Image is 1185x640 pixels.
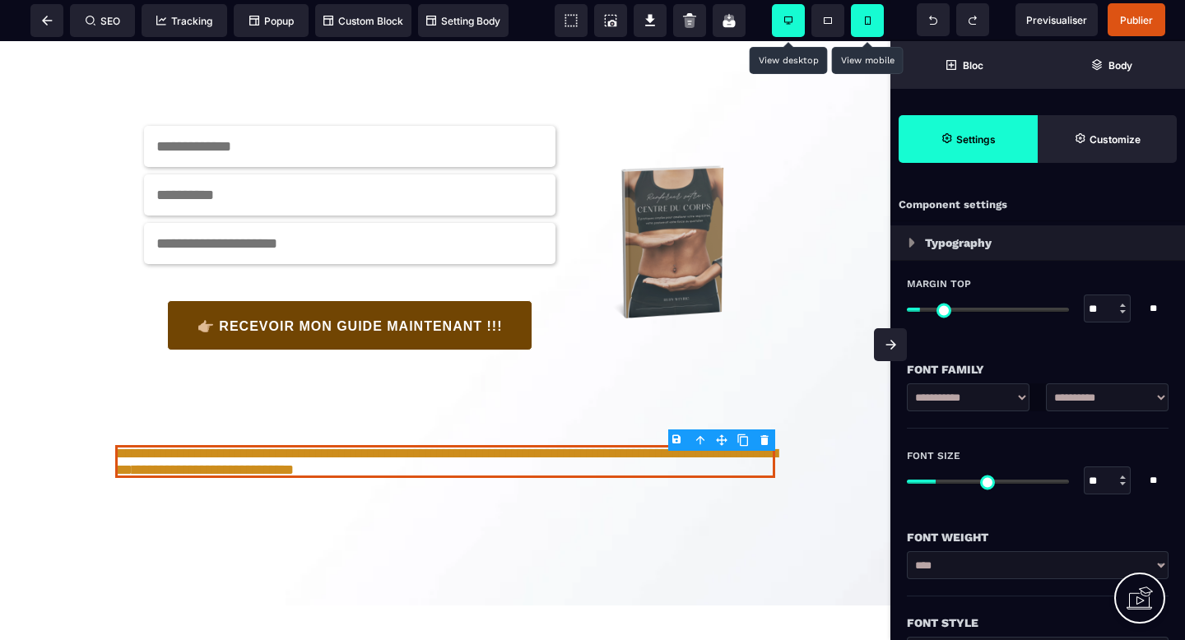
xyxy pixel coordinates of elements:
[907,527,1169,547] div: Font Weight
[956,133,996,146] strong: Settings
[1090,133,1141,146] strong: Customize
[925,233,992,253] p: Typography
[426,15,500,27] span: Setting Body
[890,189,1185,221] div: Component settings
[555,4,588,37] span: View components
[963,59,983,72] strong: Bloc
[1038,41,1185,89] span: Open Layer Manager
[899,115,1038,163] span: Settings
[907,449,960,462] span: Font Size
[1038,115,1177,163] span: Open Style Manager
[572,105,763,296] img: b5817189f640a198fbbb5bc8c2515528_10.png
[907,277,971,290] span: Margin Top
[1120,14,1153,26] span: Publier
[323,15,403,27] span: Custom Block
[890,41,1038,89] span: Open Blocks
[156,15,212,27] span: Tracking
[1015,3,1098,36] span: Preview
[249,15,294,27] span: Popup
[1108,59,1132,72] strong: Body
[908,238,915,248] img: loading
[1026,14,1087,26] span: Previsualiser
[594,4,627,37] span: Screenshot
[167,259,533,309] button: 👉🏼 RECEVOIR MON GUIDE MAINTENANT !!!
[86,15,120,27] span: SEO
[907,359,1169,379] div: Font Family
[907,613,1169,633] div: Font Style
